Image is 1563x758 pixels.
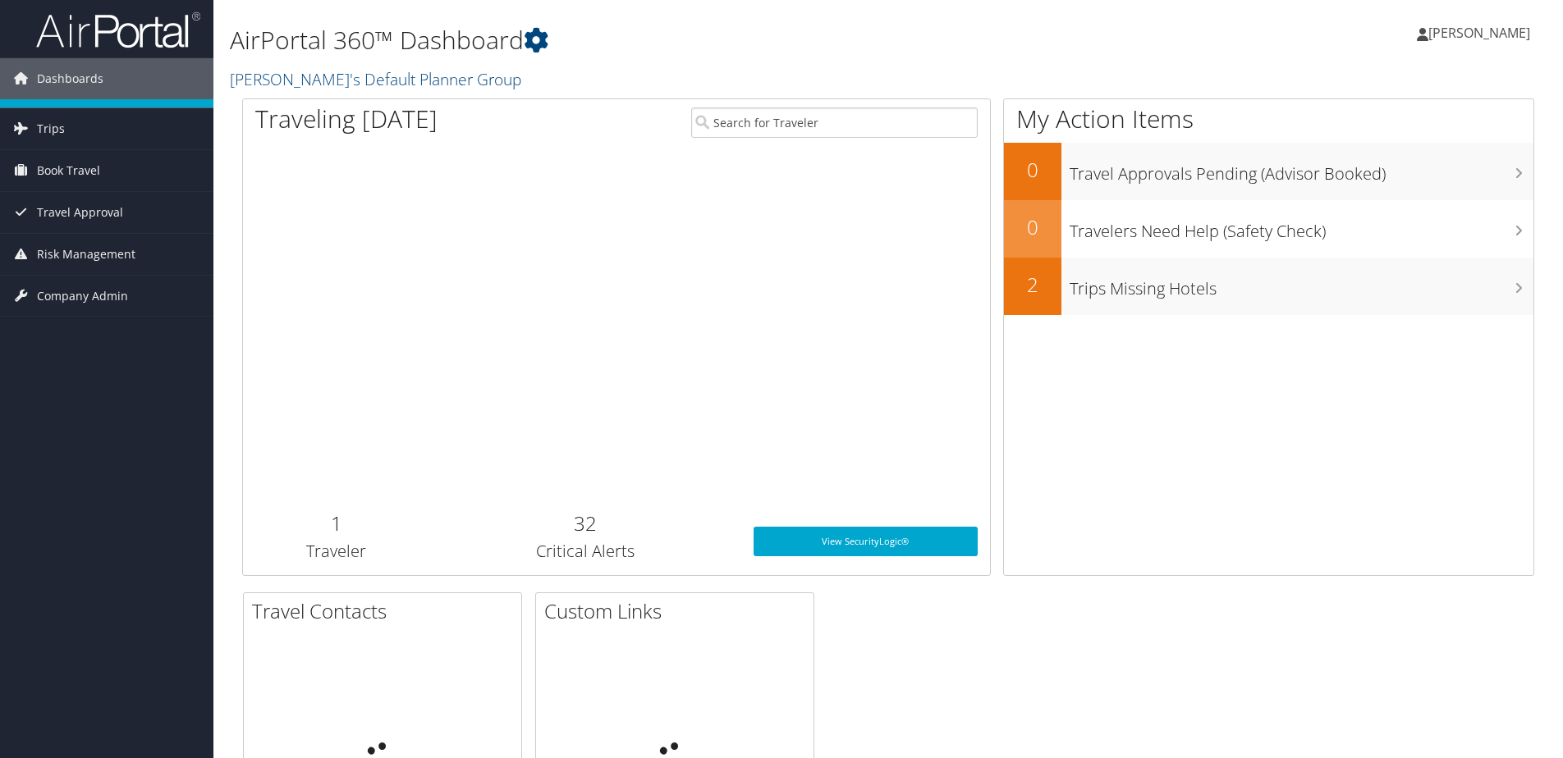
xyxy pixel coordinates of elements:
h1: AirPortal 360™ Dashboard [230,23,1107,57]
input: Search for Traveler [691,107,978,138]
h3: Traveler [255,540,417,563]
h3: Critical Alerts [442,540,728,563]
span: Dashboards [37,58,103,99]
span: Travel Approval [37,192,123,233]
a: [PERSON_NAME]'s Default Planner Group [230,68,525,90]
img: airportal-logo.png [36,11,200,49]
h2: 32 [442,509,728,537]
span: Risk Management [37,234,135,275]
h3: Travel Approvals Pending (Advisor Booked) [1070,154,1533,185]
h2: 2 [1004,271,1061,299]
a: [PERSON_NAME] [1417,8,1547,57]
h1: Traveling [DATE] [255,102,438,136]
h3: Travelers Need Help (Safety Check) [1070,212,1533,243]
span: Trips [37,108,65,149]
h2: 1 [255,509,417,537]
a: View SecurityLogic® [754,527,978,556]
h2: Travel Contacts [252,597,521,625]
h3: Trips Missing Hotels [1070,269,1533,300]
h2: Custom Links [544,597,814,625]
span: Book Travel [37,150,100,191]
span: Company Admin [37,276,128,317]
a: 0Travelers Need Help (Safety Check) [1004,200,1533,258]
a: 0Travel Approvals Pending (Advisor Booked) [1004,143,1533,200]
h1: My Action Items [1004,102,1533,136]
a: 2Trips Missing Hotels [1004,258,1533,315]
h2: 0 [1004,213,1061,241]
span: [PERSON_NAME] [1428,24,1530,42]
h2: 0 [1004,156,1061,184]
